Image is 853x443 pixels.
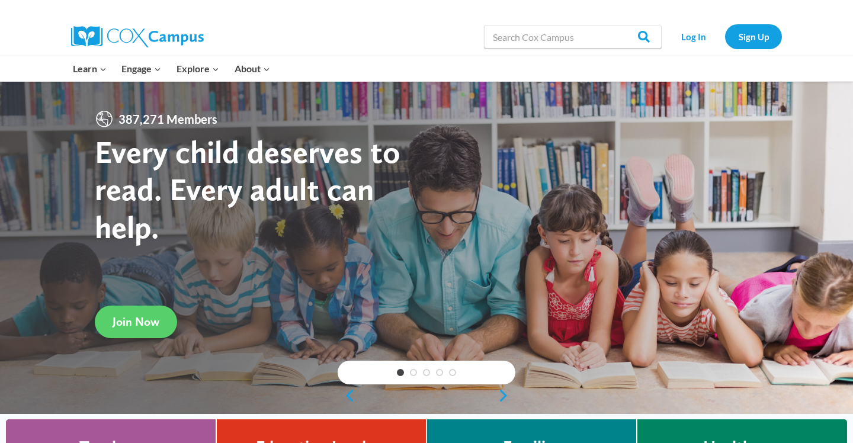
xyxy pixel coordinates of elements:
img: Cox Campus [71,26,204,47]
a: Join Now [95,306,177,338]
span: Join Now [113,314,159,329]
a: 3 [423,369,430,376]
a: previous [338,389,355,403]
a: 5 [449,369,456,376]
input: Search Cox Campus [484,25,662,49]
strong: Every child deserves to read. Every adult can help. [95,133,400,246]
span: Engage [121,61,161,76]
a: Log In [668,24,719,49]
div: content slider buttons [338,384,515,407]
nav: Secondary Navigation [668,24,782,49]
span: About [235,61,270,76]
nav: Primary Navigation [65,56,277,81]
a: 4 [436,369,443,376]
a: 1 [397,369,404,376]
a: Sign Up [725,24,782,49]
span: Learn [73,61,107,76]
a: 2 [410,369,417,376]
a: next [498,389,515,403]
span: 387,271 Members [114,110,222,129]
span: Explore [177,61,219,76]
